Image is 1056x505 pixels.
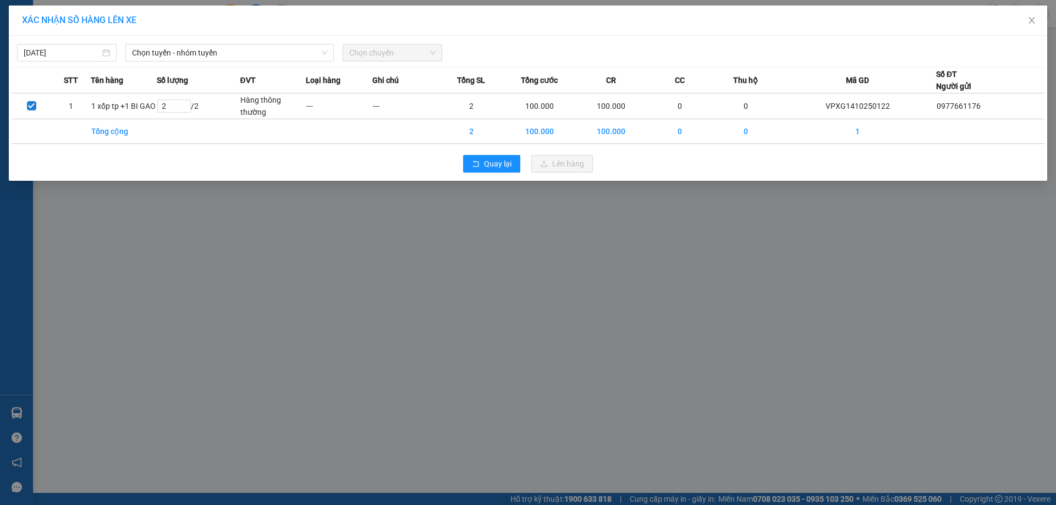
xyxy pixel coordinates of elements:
td: 1 [51,93,91,119]
li: Cổ Đạm, xã [GEOGRAPHIC_DATA], [GEOGRAPHIC_DATA] [103,27,460,41]
td: 0 [647,119,713,144]
button: uploadLên hàng [531,155,593,173]
td: 2 [438,93,504,119]
span: Quay lại [484,158,512,170]
span: down [321,49,328,56]
td: Tổng cộng [91,119,157,144]
span: Tên hàng [91,74,123,86]
span: Tổng SL [457,74,485,86]
td: 2 [438,119,504,144]
td: 0 [647,93,713,119]
td: 0 [713,93,779,119]
td: 100.000 [504,119,576,144]
span: close [1027,16,1036,25]
td: / 2 [157,93,240,119]
img: logo.jpg [14,14,69,69]
span: ĐVT [240,74,255,86]
span: Thu hộ [733,74,758,86]
div: Số ĐT Người gửi [936,68,971,92]
td: 100.000 [575,119,647,144]
span: Ghi chú [372,74,399,86]
input: 14/10/2025 [24,47,100,59]
td: 1 xốp tp +1 BI GAO [91,93,157,119]
td: 1 [779,119,936,144]
span: CR [606,74,616,86]
button: rollbackQuay lại [463,155,520,173]
span: rollback [472,160,480,169]
span: Mã GD [846,74,869,86]
span: 0977661176 [937,102,981,110]
b: GỬI : VP [GEOGRAPHIC_DATA] [14,80,164,116]
span: Số lượng [157,74,188,86]
span: XÁC NHẬN SỐ HÀNG LÊN XE [22,15,136,25]
td: --- [372,93,438,119]
td: 100.000 [575,93,647,119]
span: CC [675,74,685,86]
td: 100.000 [504,93,576,119]
span: Loại hàng [306,74,340,86]
td: 0 [713,119,779,144]
span: Tổng cước [521,74,558,86]
span: Chọn chuyến [349,45,436,61]
td: Hàng thông thường [240,93,306,119]
li: Hotline: 1900252555 [103,41,460,54]
span: STT [64,74,78,86]
td: VPXG1410250122 [779,93,936,119]
button: Close [1016,5,1047,36]
td: --- [306,93,372,119]
span: Chọn tuyến - nhóm tuyến [132,45,327,61]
